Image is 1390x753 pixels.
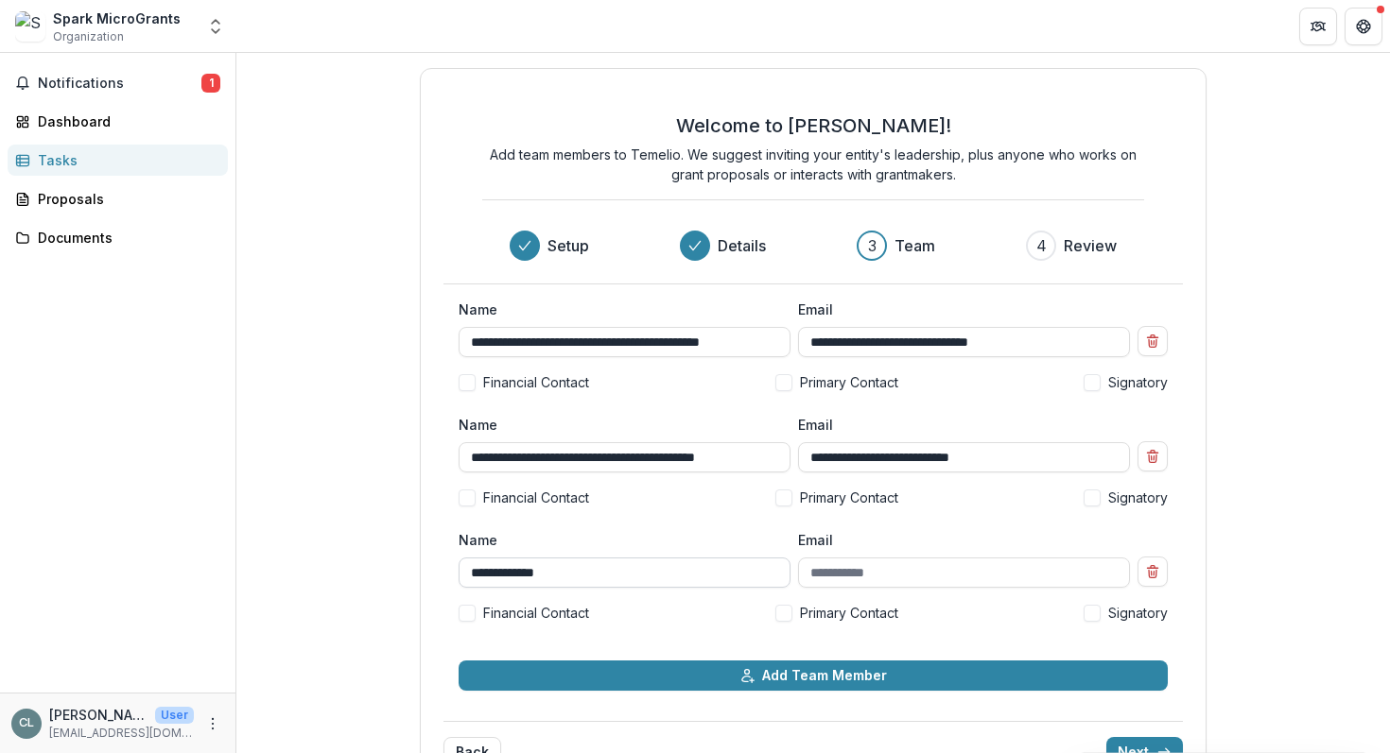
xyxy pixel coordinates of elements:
a: Dashboard [8,106,228,137]
div: Progress [510,231,1117,261]
button: More [201,712,224,735]
button: Add Team Member [459,660,1168,691]
img: Spark MicroGrants [15,11,45,42]
span: Notifications [38,76,201,92]
span: Financial Contact [483,372,589,392]
h2: Welcome to [PERSON_NAME]! [676,114,951,137]
span: Signatory [1108,488,1168,507]
div: Spark MicroGrants [53,9,181,28]
p: [EMAIL_ADDRESS][DOMAIN_NAME] [49,725,194,742]
button: Get Help [1345,8,1382,45]
a: Documents [8,222,228,253]
h3: Team [895,234,935,257]
div: Proposals [38,189,213,209]
span: Signatory [1108,372,1168,392]
h3: Review [1064,234,1117,257]
div: Tasks [38,150,213,170]
p: Add team members to Temelio. We suggest inviting your entity's leadership, plus anyone who works ... [482,145,1144,184]
button: Remove team member [1138,326,1168,356]
button: Remove team member [1138,556,1168,587]
a: Proposals [8,183,228,214]
span: Primary Contact [800,488,898,507]
span: Primary Contact [800,603,898,623]
span: Financial Contact [483,488,589,507]
label: Email [798,415,1119,435]
button: Remove team member [1138,441,1168,471]
h3: Details [718,234,766,257]
div: 4 [1036,234,1047,257]
label: Name [459,299,779,319]
button: Open entity switcher [202,8,229,45]
div: Catriona Lennon [19,717,34,729]
label: Email [798,299,1119,319]
div: Dashboard [38,111,213,131]
label: Name [459,530,779,550]
span: 1 [201,74,220,93]
span: Signatory [1108,603,1168,623]
h3: Setup [547,234,589,257]
p: [PERSON_NAME] [49,705,148,725]
div: 3 [868,234,877,257]
a: Tasks [8,145,228,176]
div: Documents [38,228,213,248]
button: Notifications1 [8,68,228,98]
button: Partners [1299,8,1337,45]
label: Email [798,530,1119,550]
span: Financial Contact [483,603,589,623]
span: Organization [53,28,124,45]
p: User [155,707,194,724]
span: Primary Contact [800,372,898,392]
label: Name [459,415,779,435]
